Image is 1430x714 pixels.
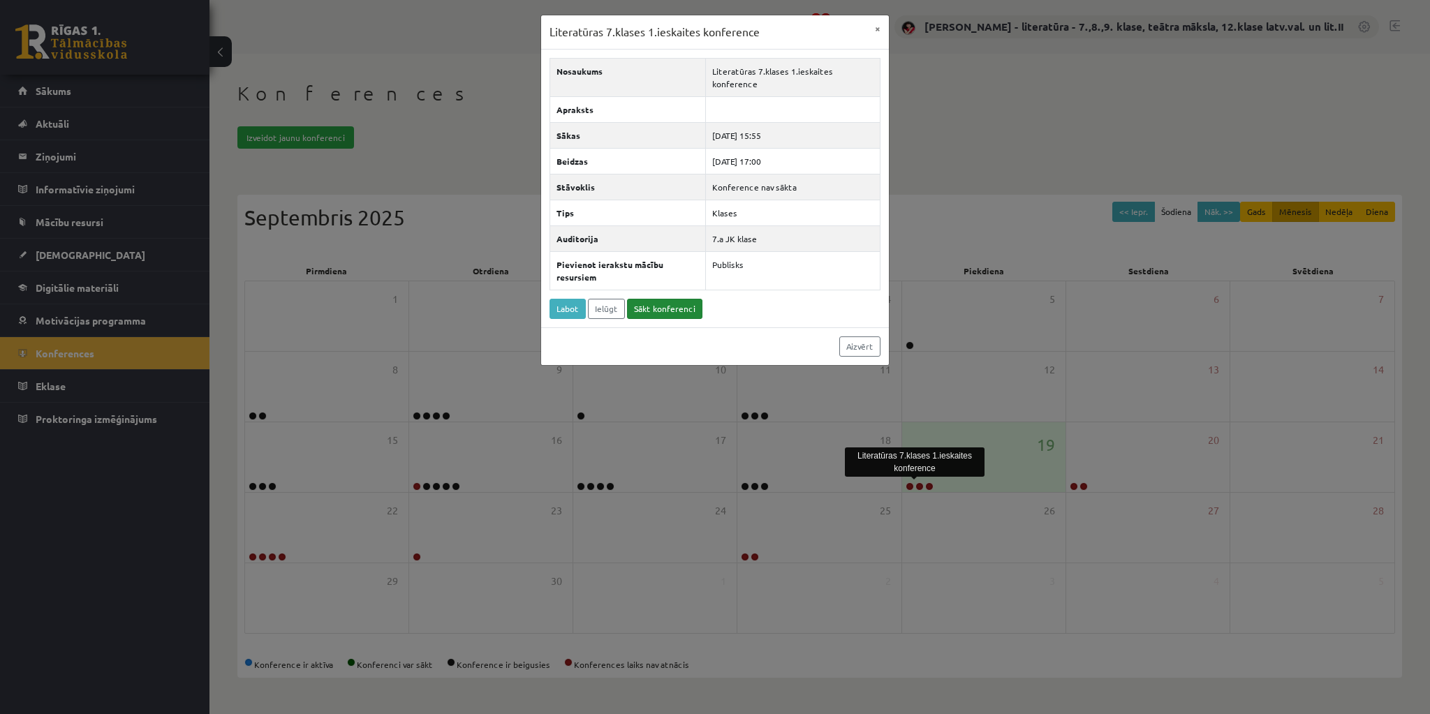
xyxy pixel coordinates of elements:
[867,15,889,42] button: ×
[588,299,625,319] a: Ielūgt
[550,251,706,290] th: Pievienot ierakstu mācību resursiem
[627,299,702,319] a: Sākt konferenci
[550,148,706,174] th: Beidzas
[706,122,880,148] td: [DATE] 15:55
[706,200,880,225] td: Klases
[550,24,760,40] h3: Literatūras 7.klases 1.ieskaites konference
[550,200,706,225] th: Tips
[706,225,880,251] td: 7.a JK klase
[706,58,880,96] td: Literatūras 7.klases 1.ieskaites konference
[550,96,706,122] th: Apraksts
[550,122,706,148] th: Sākas
[550,174,706,200] th: Stāvoklis
[845,447,985,477] div: Literatūras 7.klases 1.ieskaites konference
[839,336,880,357] a: Aizvērt
[550,299,586,319] a: Labot
[706,251,880,290] td: Publisks
[550,225,706,251] th: Auditorija
[550,58,706,96] th: Nosaukums
[706,148,880,174] td: [DATE] 17:00
[706,174,880,200] td: Konference nav sākta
